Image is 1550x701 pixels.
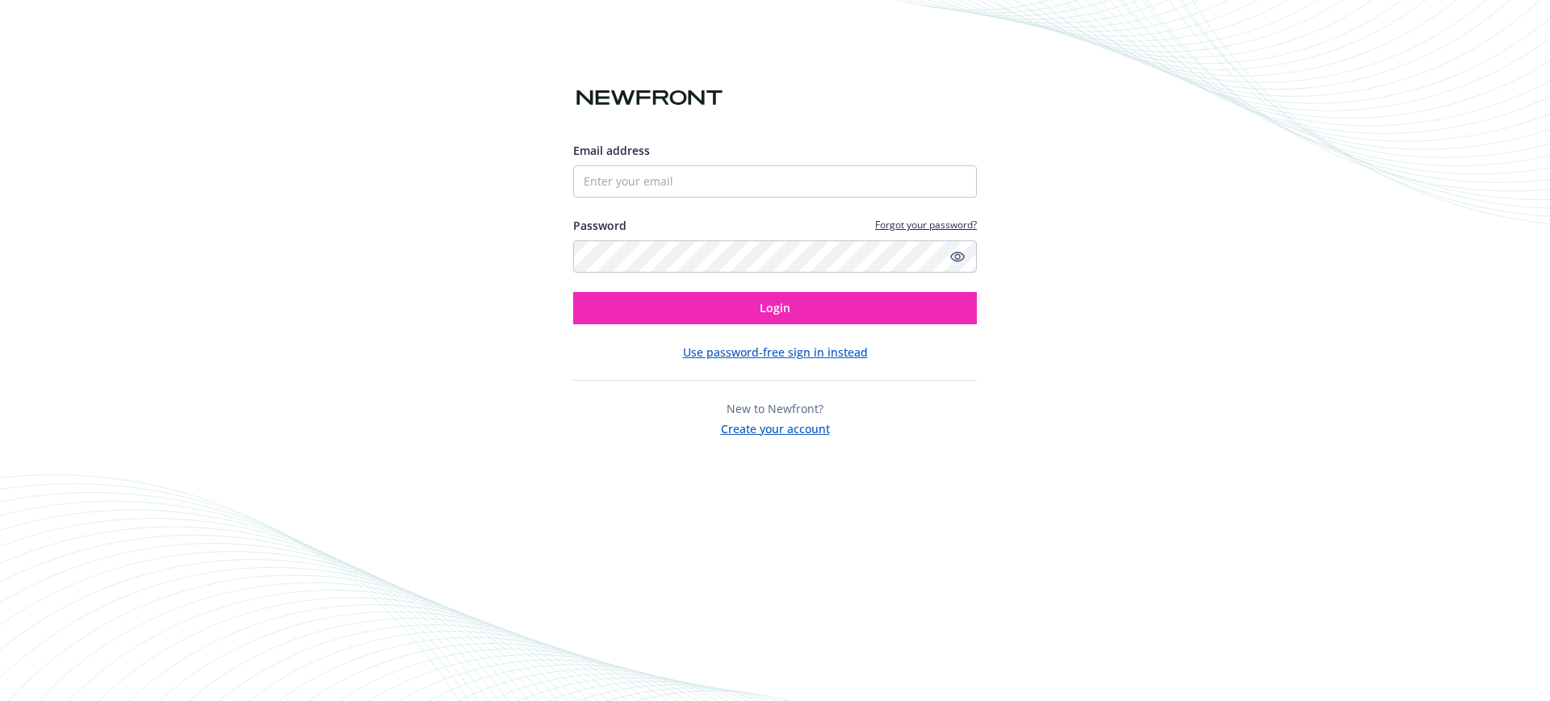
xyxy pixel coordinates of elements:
button: Use password-free sign in instead [683,344,868,361]
span: New to Newfront? [727,401,823,416]
button: Login [573,292,977,324]
input: Enter your email [573,165,977,198]
button: Create your account [721,417,830,437]
label: Password [573,217,626,234]
img: Newfront logo [573,84,726,112]
a: Show password [948,247,967,266]
input: Enter your password [573,240,977,273]
span: Email address [573,143,650,158]
span: Login [760,300,790,315]
a: Forgot your password? [875,218,977,232]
